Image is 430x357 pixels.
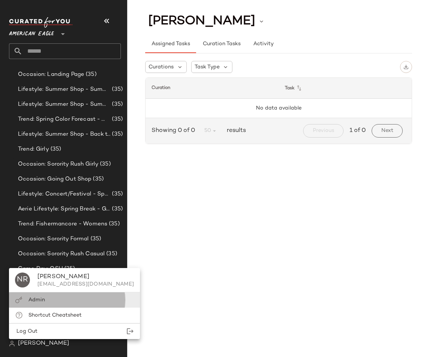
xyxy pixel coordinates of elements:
[146,78,279,99] th: Curation
[28,313,82,318] span: Shortcut Cheatsheet
[403,64,409,70] img: svg%3e
[18,205,110,213] span: Aerie Lifestyle: Spring Break - Girly/Femme
[63,265,75,273] span: (35)
[110,100,123,109] span: (35)
[195,63,220,71] span: Task Type
[146,99,412,118] td: No data available
[152,126,198,135] span: Showing 0 of 0
[381,128,393,134] span: Next
[110,205,123,213] span: (35)
[110,190,123,198] span: (35)
[279,78,412,99] th: Task
[37,281,134,287] div: [EMAIL_ADDRESS][DOMAIN_NAME]
[350,126,366,135] span: 1 of 0
[84,70,97,79] span: (35)
[18,145,49,154] span: Trend: Girly
[49,145,61,154] span: (35)
[107,220,120,228] span: (35)
[110,115,123,124] span: (35)
[15,296,22,304] img: svg%3e
[9,25,54,39] span: American Eagle
[89,235,101,243] span: (35)
[17,274,28,286] span: NR
[18,190,110,198] span: Lifestyle: Concert/Festival - Sporty
[110,130,123,139] span: (35)
[18,70,84,79] span: Occasion: Landing Page
[9,341,15,347] img: svg%3e
[151,41,190,47] span: Assigned Tasks
[18,115,110,124] span: Trend: Spring Color Forecast - Womens
[18,339,69,348] span: [PERSON_NAME]
[28,297,45,303] span: Admin
[18,265,63,273] span: Game Day: OSU
[105,250,117,258] span: (35)
[148,14,255,28] span: [PERSON_NAME]
[202,41,240,47] span: Curation Tasks
[110,85,123,94] span: (35)
[224,126,246,135] span: results
[18,85,110,94] span: Lifestyle: Summer Shop - Summer Abroad
[18,175,91,184] span: Occasion: Going Out Shop
[372,124,403,138] button: Next
[98,160,111,169] span: (35)
[18,160,98,169] span: Occasion: Sorority Rush Girly
[9,17,73,28] img: cfy_white_logo.C9jOOHJF.svg
[18,235,89,243] span: Occasion: Sorority Formal
[18,130,110,139] span: Lifestyle: Summer Shop - Back to School Essentials
[37,273,134,281] div: [PERSON_NAME]
[18,220,107,228] span: Trend: Fishermancore - Womens
[149,63,174,71] span: Curations
[253,41,274,47] span: Activity
[18,250,105,258] span: Occasion: Sorority Rush Casual
[15,329,37,334] span: Log Out
[91,175,104,184] span: (35)
[18,100,110,109] span: Lifestyle: Summer Shop - Summer Study Sessions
